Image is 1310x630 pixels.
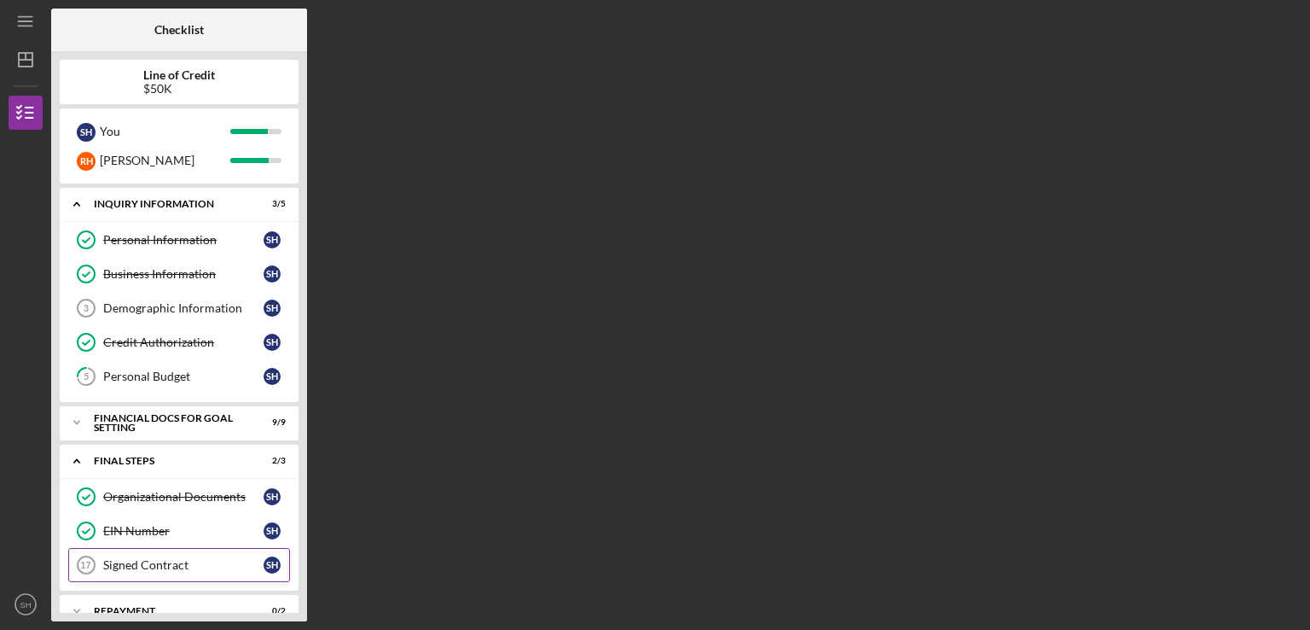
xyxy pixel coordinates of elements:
[154,23,204,37] b: Checklist
[264,522,281,540] div: S H
[68,548,290,582] a: 17Signed ContractSH
[77,152,96,171] div: R H
[264,265,281,283] div: S H
[94,606,243,616] div: Repayment
[94,413,243,433] div: Financial Docs for Goal Setting
[94,199,243,209] div: INQUIRY INFORMATION
[264,300,281,317] div: S H
[255,417,286,428] div: 9 / 9
[80,560,90,570] tspan: 17
[264,334,281,351] div: S H
[103,233,264,247] div: Personal Information
[100,117,230,146] div: You
[68,257,290,291] a: Business InformationSH
[9,587,43,621] button: SH
[68,325,290,359] a: Credit AuthorizationSH
[103,490,264,504] div: Organizational Documents
[264,368,281,385] div: S H
[264,488,281,505] div: S H
[68,480,290,514] a: Organizational DocumentsSH
[84,371,89,382] tspan: 5
[255,199,286,209] div: 3 / 5
[100,146,230,175] div: [PERSON_NAME]
[103,370,264,383] div: Personal Budget
[77,123,96,142] div: S H
[103,301,264,315] div: Demographic Information
[68,359,290,394] a: 5Personal BudgetSH
[68,223,290,257] a: Personal InformationSH
[103,335,264,349] div: Credit Authorization
[143,82,215,96] div: $50K
[103,558,264,572] div: Signed Contract
[68,291,290,325] a: 3Demographic InformationSH
[20,600,31,610] text: SH
[255,606,286,616] div: 0 / 2
[143,68,215,82] b: Line of Credit
[103,267,264,281] div: Business Information
[103,524,264,538] div: EIN Number
[84,303,89,313] tspan: 3
[68,514,290,548] a: EIN NumberSH
[94,456,243,466] div: FINAL STEPS
[264,231,281,248] div: S H
[264,557,281,574] div: S H
[255,456,286,466] div: 2 / 3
